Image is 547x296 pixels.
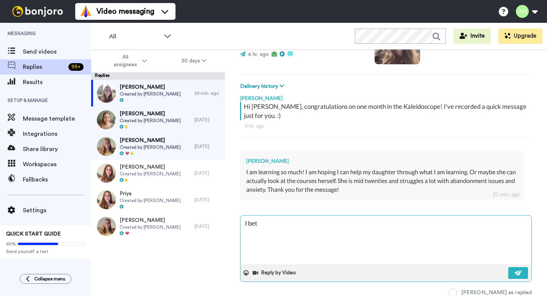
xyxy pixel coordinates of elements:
[252,267,298,278] button: Reply by Video
[244,102,530,120] div: Hi [PERSON_NAME], congratulations on one month in the Kaleidoscope! I've recorded a quick message...
[120,163,181,171] span: [PERSON_NAME]
[9,6,66,17] img: bj-logo-header-white.svg
[246,168,518,194] div: I am learning so much! I am hoping I can help my daughter through what I am learning. Or maybe sh...
[120,83,181,91] span: [PERSON_NAME]
[6,248,85,255] span: Send yourself a test
[498,29,542,44] button: Upgrade
[91,107,225,133] a: [PERSON_NAME]Created by [PERSON_NAME][DATE]
[109,32,160,41] span: All
[80,5,92,18] img: vm-color.svg
[6,241,16,247] span: 60%
[23,47,91,56] span: Send videos
[91,80,225,107] a: [PERSON_NAME]Created by [PERSON_NAME]25 min. ago
[120,110,181,118] span: [PERSON_NAME]
[91,186,225,213] a: PriyaCreated by [PERSON_NAME][DATE]
[454,29,491,44] button: Invite
[194,170,221,176] div: [DATE]
[514,270,523,276] img: send-white.svg
[97,110,116,129] img: 4feb1f04-e1e0-486e-b4df-837516102521-thumb.jpg
[194,197,221,203] div: [DATE]
[240,216,531,264] textarea: I be
[120,91,181,97] span: Created by [PERSON_NAME]
[96,6,154,17] span: Video messaging
[6,231,61,237] span: QUICK START GUIDE
[240,91,532,102] div: [PERSON_NAME]
[97,164,116,183] img: 06a59da7-f0b4-4cf5-892f-0222d00efdb5-thumb.jpg
[93,50,164,72] button: All assignees
[23,78,91,87] span: Results
[240,82,286,91] button: Delivery history
[248,52,269,57] span: 4 hr. ago
[23,160,91,169] span: Workspaces
[194,117,221,123] div: [DATE]
[91,72,225,80] div: Replies
[120,137,181,144] span: [PERSON_NAME]
[120,197,181,204] span: Created by [PERSON_NAME]
[91,133,225,160] a: [PERSON_NAME]Created by [PERSON_NAME][DATE]
[97,84,116,103] img: f013a7bb-23c8-4263-9143-7f73495183f8-thumb.jpg
[120,118,181,124] span: Created by [PERSON_NAME]
[120,216,181,224] span: [PERSON_NAME]
[194,90,221,96] div: 25 min. ago
[164,54,224,68] button: 30 days
[23,114,91,123] span: Message template
[91,160,225,186] a: [PERSON_NAME]Created by [PERSON_NAME][DATE]
[120,171,181,177] span: Created by [PERSON_NAME]
[120,190,181,197] span: Priya
[493,191,520,198] div: 25 min. ago
[23,129,91,138] span: Integrations
[97,190,116,209] img: 68dcfc85-cfa8-4e63-b4f2-80978ac4240e-thumb.jpg
[120,224,181,230] span: Created by [PERSON_NAME]
[110,53,141,68] span: All assignees
[194,223,221,229] div: [DATE]
[91,213,225,240] a: [PERSON_NAME]Created by [PERSON_NAME][DATE]
[246,157,518,165] div: [PERSON_NAME]
[97,217,116,236] img: 07b1d944-c4ff-4344-9f42-260bc64cd098-thumb.jpg
[97,137,116,156] img: 2724cd69-4be0-4a45-a37e-8d45ca2bd562-thumb.jpg
[23,206,91,215] span: Settings
[23,145,91,154] span: Share library
[23,175,91,184] span: Fallbacks
[245,122,527,130] div: 4 hr. ago
[120,144,181,150] span: Created by [PERSON_NAME]
[20,274,71,284] button: Collapse menu
[68,63,84,71] div: 99 +
[34,276,65,282] span: Collapse menu
[23,62,65,72] span: Replies
[194,143,221,150] div: [DATE]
